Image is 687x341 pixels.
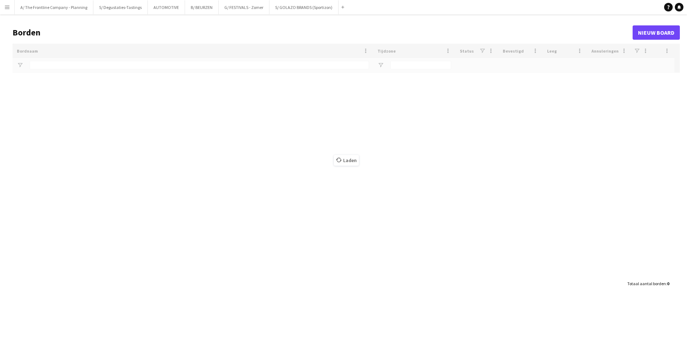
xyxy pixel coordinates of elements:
button: S/ GOLAZO BRANDS (Sportizon) [269,0,338,14]
button: G/ FESTIVALS - Zomer [219,0,269,14]
span: Laden [334,155,359,166]
button: B/ BEURZEN [185,0,219,14]
span: Totaal aantal borden [627,281,666,286]
h1: Borden [13,27,633,38]
span: 0 [667,281,669,286]
button: AUTOMOTIVE [148,0,185,14]
a: Nieuw board [633,25,680,40]
button: S/ Degustaties-Tastings [93,0,148,14]
div: : [627,277,669,291]
button: A/ The Frontline Company - Planning [15,0,93,14]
